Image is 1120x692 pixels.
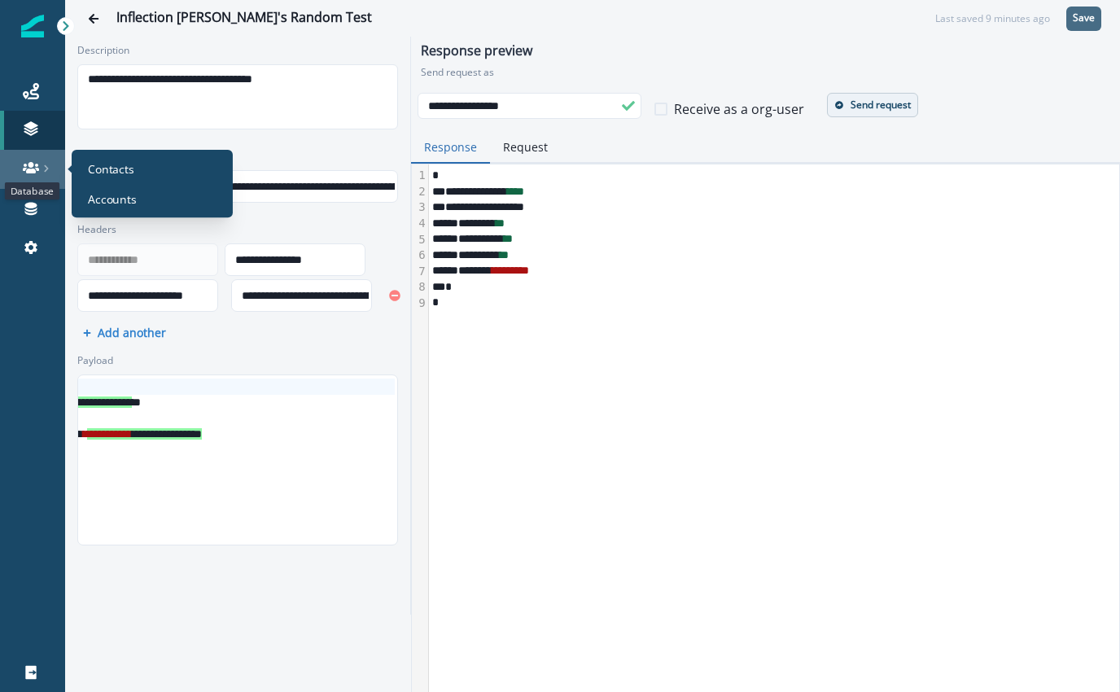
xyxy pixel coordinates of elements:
[78,156,226,181] a: Contacts
[412,232,428,248] div: 5
[412,216,428,232] div: 4
[412,279,428,296] div: 8
[77,149,388,164] label: Webhook URL
[88,191,137,208] p: Accounts
[412,296,428,312] div: 9
[1073,12,1095,24] p: Save
[1066,7,1101,31] button: Save
[411,132,490,164] button: Response
[421,65,1110,80] p: Send request as
[674,99,804,119] p: Receive as a org-user
[827,93,918,117] button: Send request
[98,325,166,340] p: Add another
[412,264,428,280] div: 7
[935,11,1050,26] div: Last saved 9 minutes ago
[77,222,388,237] label: Headers
[116,10,372,28] div: Inflection [PERSON_NAME]'s Random Test
[78,187,226,212] a: Accounts
[83,325,166,340] button: Add another
[421,43,1110,65] h1: Response preview
[77,43,388,58] label: Description
[77,2,110,35] button: Go back
[412,199,428,216] div: 3
[851,99,911,111] p: Send request
[412,168,428,184] div: 1
[412,247,428,264] div: 6
[77,353,388,368] label: Payload
[412,184,428,200] div: 2
[382,283,408,308] button: Remove
[490,132,561,164] button: Request
[88,160,134,177] p: Contacts
[21,15,44,37] img: Inflection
